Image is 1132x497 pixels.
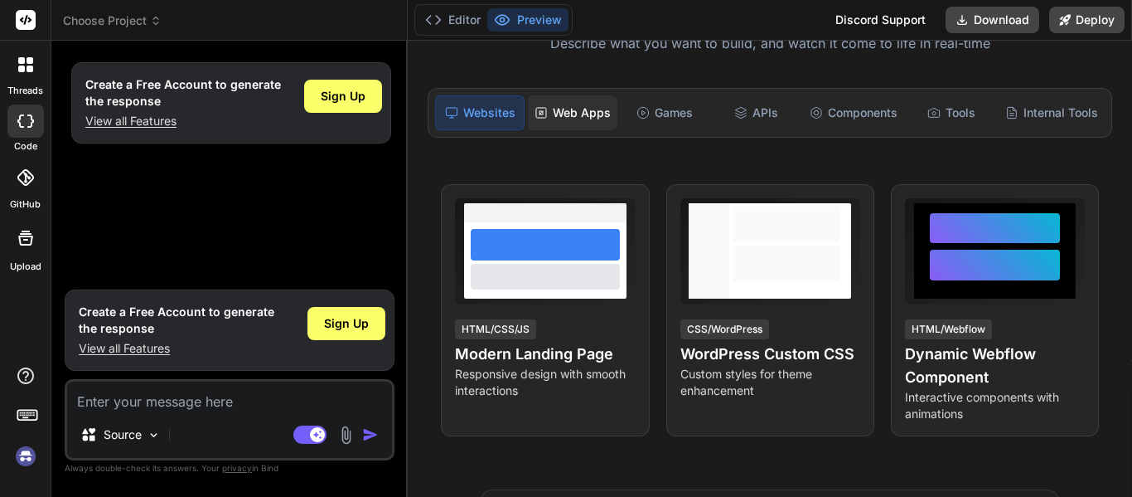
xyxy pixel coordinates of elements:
button: Editor [418,8,487,32]
p: View all Features [79,340,274,357]
div: Internal Tools [999,95,1105,130]
img: Pick Models [147,428,161,442]
div: Websites [435,95,525,130]
div: Web Apps [528,95,617,130]
img: icon [362,426,379,443]
div: HTML/Webflow [905,319,992,339]
span: Sign Up [321,88,365,105]
p: View all Features [85,113,281,129]
h1: Create a Free Account to generate the response [85,76,281,110]
button: Preview [487,8,568,32]
img: signin [12,442,40,470]
label: Upload [10,260,41,274]
p: Custom styles for theme enhancement [680,366,860,399]
img: attachment [336,426,356,445]
div: Tools [907,95,995,130]
button: Deploy [1049,7,1125,33]
span: Choose Project [63,12,162,29]
label: threads [7,84,43,98]
div: CSS/WordPress [680,319,769,339]
h4: WordPress Custom CSS [680,343,860,366]
div: Discord Support [825,7,936,33]
span: privacy [222,463,252,473]
h4: Dynamic Webflow Component [905,343,1085,389]
div: HTML/CSS/JS [455,319,536,339]
p: Responsive design with smooth interactions [455,366,635,399]
p: Always double-check its answers. Your in Bind [65,460,394,476]
p: Interactive components with animations [905,389,1085,422]
div: APIs [712,95,800,130]
div: Games [621,95,709,130]
label: code [14,139,37,153]
p: Source [104,426,142,443]
h1: Create a Free Account to generate the response [79,304,274,337]
div: Components [803,95,904,130]
h4: Modern Landing Page [455,343,635,366]
label: GitHub [10,197,41,212]
span: Sign Up [324,315,369,332]
p: Describe what you want to build, and watch it come to life in real-time [418,33,1122,55]
button: Download [946,7,1039,33]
